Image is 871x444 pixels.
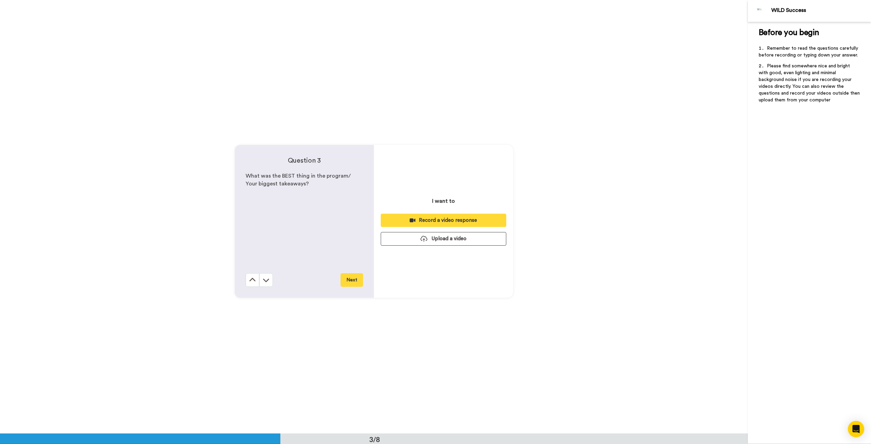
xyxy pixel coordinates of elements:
[381,214,506,227] button: Record a video response
[752,3,768,19] img: Profile Image
[759,29,819,37] span: Before you begin
[341,273,363,287] button: Next
[246,156,363,165] h4: Question 3
[381,232,506,245] button: Upload a video
[771,7,871,14] div: WILD Success
[246,173,352,186] span: What was the BEST thing in the program/ Your biggest takeaways?
[759,46,859,57] span: Remember to read the questions carefully before recording or typing down your answer.
[358,434,391,444] div: 3/8
[432,197,455,205] p: I want to
[848,421,864,437] div: Open Intercom Messenger
[386,217,501,224] div: Record a video response
[759,64,861,102] span: Please find somewhere nice and bright with good, even lighting and minimal background noise if yo...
